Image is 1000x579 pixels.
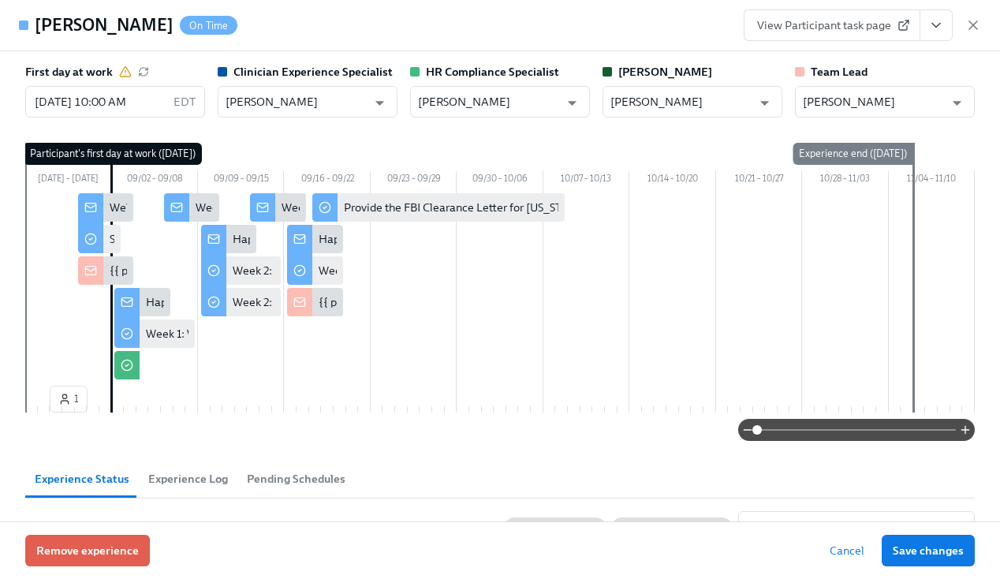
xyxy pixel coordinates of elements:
div: Experience end ([DATE]) [793,143,913,165]
div: 11/04 – 11/10 [889,171,975,190]
div: 09/09 – 09/15 [198,171,284,190]
span: On Time [180,20,237,32]
div: Happy Week Two! [233,231,323,247]
svg: This date applies to this experience only. It differs from the user's profile (2024/04/08). [119,65,132,78]
span: Pending Schedules [247,470,345,488]
span: View Participant task page [757,17,907,33]
span: Cancel [830,543,864,558]
span: Save changes [893,543,964,558]
label: First day at work [25,64,113,80]
button: Open [560,91,584,115]
div: 10/28 – 11/03 [802,171,888,190]
button: Remove experience [25,535,150,566]
a: View Participant task page [744,9,920,41]
div: Happy Final Week of Onboarding! [319,231,489,247]
div: Week 2: Q+A and Shadowing [233,263,377,278]
div: Welcome to the Charlie Health Team! [110,200,300,215]
button: Save changes [882,535,975,566]
div: 10/07 – 10/13 [543,171,629,190]
button: 1 [50,386,88,413]
div: [DATE] – [DATE] [25,171,111,190]
div: Week 1: Welcome to Charlie Health Tasks! [146,326,356,342]
div: Week 1: Onboarding Recap! [196,200,334,215]
button: Filter by actor [505,517,606,536]
div: {{ participant.fullName }} is nearly done with onboarding! [319,294,609,310]
strong: Team Lead [811,65,868,79]
div: Provide the FBI Clearance Letter for [US_STATE] [344,200,585,215]
span: Filter by actor [514,520,577,535]
strong: HR Compliance Specialist [426,65,559,79]
div: 10/14 – 10/20 [629,171,715,190]
strong: [PERSON_NAME] [618,65,712,79]
h4: [PERSON_NAME] [35,13,174,37]
strong: Clinician Experience Specialist [233,65,393,79]
p: EDT [174,94,196,110]
button: Open [945,91,969,115]
button: Open [368,91,392,115]
span: Experience Status [35,470,129,488]
button: Open [752,91,777,115]
button: Click to reset to employee profile date (2024/04/08) [138,66,149,77]
div: Software Set-Up [110,231,191,247]
input: Search by title [767,511,975,543]
div: 09/02 – 09/08 [111,171,197,190]
div: Week 3: Final Onboarding Tasks [319,263,478,278]
span: Experience Log [148,470,228,488]
div: Week Two Onboarding Recap! [282,200,433,215]
button: Cancel [819,535,875,566]
div: Happy First Day! [146,294,230,310]
div: Participant's first day at work ([DATE]) [24,143,202,165]
span: Filter by item type [621,520,703,535]
span: Remove experience [36,543,139,558]
div: Week 2: Key Compliance Tasks [233,294,386,310]
div: 09/23 – 09/29 [371,171,457,190]
button: Filter by item type [612,517,732,536]
div: 10/21 – 10/27 [716,171,802,190]
button: View task page [920,9,953,41]
div: {{ participant.fullName }} has started onboarding [110,263,357,278]
span: 1 [58,391,79,407]
div: 09/30 – 10/06 [457,171,543,190]
div: 09/16 – 09/22 [284,171,370,190]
